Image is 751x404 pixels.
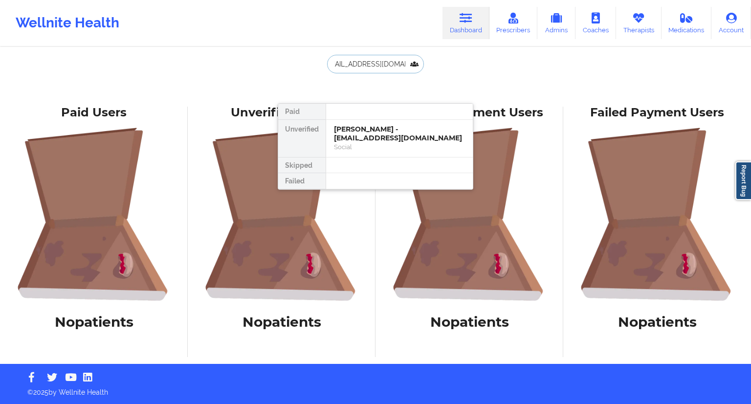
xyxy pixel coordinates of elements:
[570,313,744,331] h1: No patients
[616,7,662,39] a: Therapists
[575,7,616,39] a: Coaches
[537,7,575,39] a: Admins
[442,7,489,39] a: Dashboard
[489,7,538,39] a: Prescribers
[278,173,326,189] div: Failed
[570,127,744,301] img: foRBiVDZMKwAAAAASUVORK5CYII=
[7,313,181,331] h1: No patients
[278,120,326,158] div: Unverified
[195,127,369,301] img: foRBiVDZMKwAAAAASUVORK5CYII=
[382,127,556,301] img: foRBiVDZMKwAAAAASUVORK5CYII=
[278,157,326,173] div: Skipped
[7,127,181,301] img: foRBiVDZMKwAAAAASUVORK5CYII=
[735,161,751,200] a: Report Bug
[195,313,369,331] h1: No patients
[382,313,556,331] h1: No patients
[334,125,465,143] div: [PERSON_NAME] - [EMAIL_ADDRESS][DOMAIN_NAME]
[21,381,730,397] p: © 2025 by Wellnite Health
[7,105,181,120] div: Paid Users
[662,7,712,39] a: Medications
[570,105,744,120] div: Failed Payment Users
[334,143,465,151] div: Social
[711,7,751,39] a: Account
[195,105,369,120] div: Unverified Users
[278,104,326,119] div: Paid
